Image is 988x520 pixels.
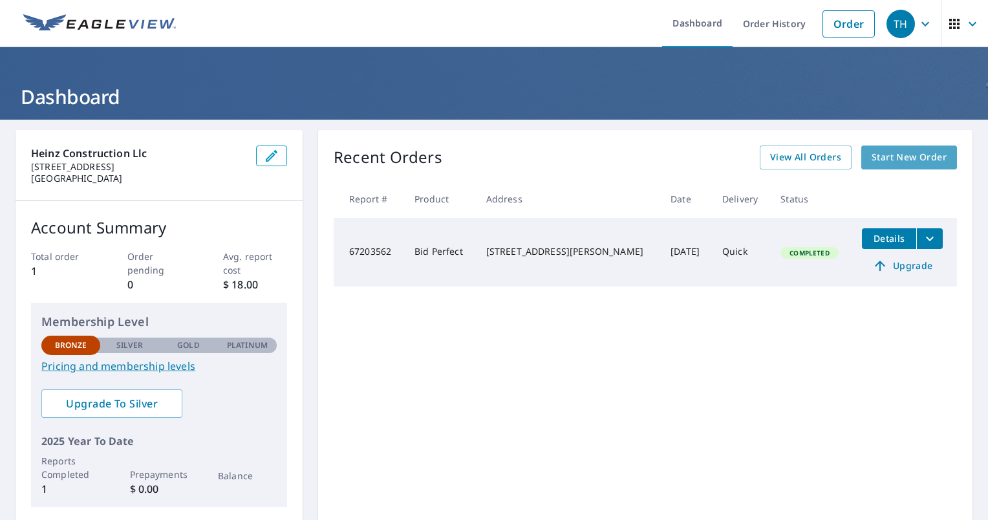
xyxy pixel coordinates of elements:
[712,218,770,287] td: Quick
[760,146,852,169] a: View All Orders
[130,481,189,497] p: $ 0.00
[916,228,943,249] button: filesDropdownBtn-67203562
[404,180,476,218] th: Product
[782,248,837,257] span: Completed
[872,149,947,166] span: Start New Order
[41,389,182,418] a: Upgrade To Silver
[127,250,191,277] p: Order pending
[770,149,841,166] span: View All Orders
[31,250,95,263] p: Total order
[41,313,277,330] p: Membership Level
[41,433,277,449] p: 2025 Year To Date
[861,146,957,169] a: Start New Order
[404,218,476,287] td: Bid Perfect
[127,277,191,292] p: 0
[177,340,199,351] p: Gold
[334,146,442,169] p: Recent Orders
[334,218,404,287] td: 67203562
[862,255,943,276] a: Upgrade
[334,180,404,218] th: Report #
[41,481,100,497] p: 1
[116,340,144,351] p: Silver
[886,10,915,38] div: TH
[41,454,100,481] p: Reports Completed
[23,14,176,34] img: EV Logo
[870,258,935,274] span: Upgrade
[218,469,277,482] p: Balance
[41,358,277,374] a: Pricing and membership levels
[486,245,650,258] div: [STREET_ADDRESS][PERSON_NAME]
[16,83,972,110] h1: Dashboard
[52,396,172,411] span: Upgrade To Silver
[660,180,712,218] th: Date
[770,180,852,218] th: Status
[31,161,246,173] p: [STREET_ADDRESS]
[31,216,287,239] p: Account Summary
[660,218,712,287] td: [DATE]
[822,10,875,38] a: Order
[862,228,916,249] button: detailsBtn-67203562
[31,146,246,161] p: Heinz Construction Llc
[31,263,95,279] p: 1
[55,340,87,351] p: Bronze
[227,340,268,351] p: Platinum
[223,277,287,292] p: $ 18.00
[476,180,661,218] th: Address
[712,180,770,218] th: Delivery
[870,232,908,244] span: Details
[130,468,189,481] p: Prepayments
[223,250,287,277] p: Avg. report cost
[31,173,246,184] p: [GEOGRAPHIC_DATA]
